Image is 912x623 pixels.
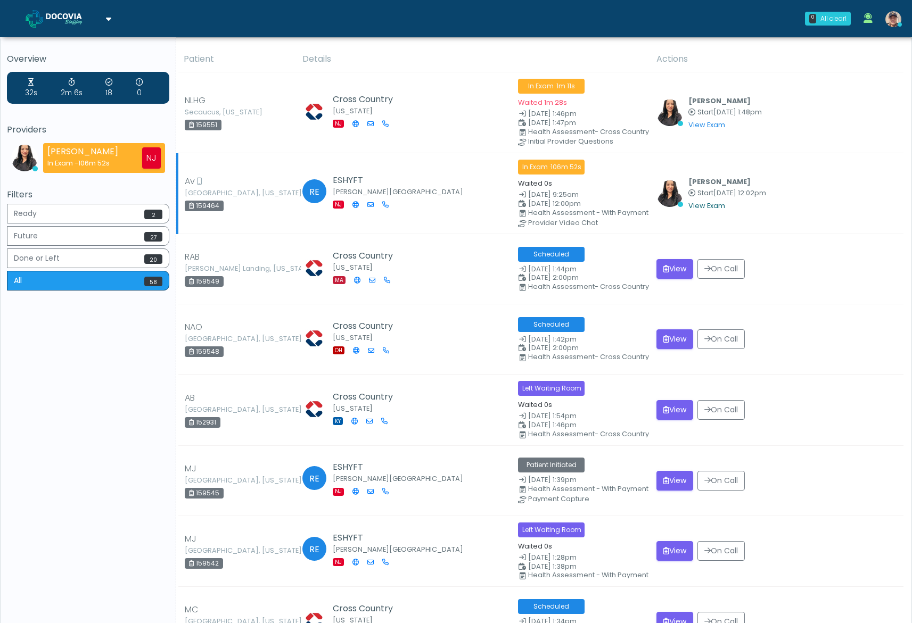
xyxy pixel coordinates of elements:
h5: Cross Country [333,321,398,331]
h5: Cross Country [333,95,397,104]
small: Date Created [518,111,643,118]
span: MJ [185,533,196,545]
div: 2m 6s [61,77,83,98]
span: [DATE] 1:54pm [528,411,577,420]
button: Ready2 [7,204,169,223]
div: 0 [136,77,143,98]
div: Health Assessment - With Payment [528,572,653,578]
a: View Exam [688,120,725,129]
span: In Exam · [518,160,585,175]
th: Actions [650,46,903,72]
button: All58 [7,271,169,290]
div: 0 [809,14,816,23]
img: Lisa Sellers [301,255,327,281]
span: Patient Initiated [518,458,585,472]
span: NJ [333,201,344,209]
span: RE [302,466,326,490]
div: Health Assessment - With Payment [528,486,653,492]
h5: Filters [7,190,169,200]
small: [US_STATE] [333,404,373,413]
div: 152931 [185,417,220,428]
div: All clear! [820,14,847,23]
span: [DATE] 1:28pm [528,553,577,562]
span: Scheduled [518,247,585,262]
img: Amos GFE [885,11,901,27]
small: Started at [688,190,766,197]
div: 159464 [185,201,224,211]
span: 106m 52s [551,162,581,171]
span: Start [697,107,713,117]
span: RE [302,179,326,203]
div: Payment Capture [528,496,653,502]
span: [DATE] 9:25am [528,190,579,199]
span: [DATE] 1:38pm [528,562,577,571]
b: [PERSON_NAME] [688,177,751,186]
span: MJ [185,462,196,475]
span: [DATE] 12:00pm [528,199,581,208]
span: [DATE] 1:46pm [528,420,577,429]
span: 27 [144,232,162,242]
small: Scheduled Time [518,345,643,352]
img: Lisa Sellers [301,325,327,352]
small: Scheduled Time [518,422,643,429]
span: [DATE] 2:00pm [528,273,579,282]
h5: ESHYFT [333,176,426,185]
small: [GEOGRAPHIC_DATA], [US_STATE] [185,406,243,413]
small: Secaucus, [US_STATE] [185,109,243,115]
img: Docovia [26,10,43,28]
img: Docovia [46,13,99,24]
img: Viral Patel [11,145,38,171]
span: [DATE] 1:46pm [528,109,577,118]
small: [US_STATE] [333,263,373,272]
div: 159551 [185,120,221,130]
small: [GEOGRAPHIC_DATA], [US_STATE] [185,547,243,554]
a: 0 All clear! [799,7,857,30]
button: View [656,541,693,561]
span: Av [185,175,195,188]
span: 2 [144,210,162,219]
button: Open LiveChat chat widget [9,4,40,36]
span: [DATE] 2:00pm [528,343,579,352]
span: AB [185,392,195,404]
div: Health Assessment- Cross Country [528,354,653,360]
small: [PERSON_NAME][GEOGRAPHIC_DATA] [333,187,463,196]
small: Date Created [518,336,643,343]
span: 106m 52s [78,159,110,168]
span: [DATE] 1:44pm [528,264,577,273]
img: Viral Patel [656,99,683,126]
span: NJ [333,120,344,128]
button: View [656,471,693,491]
small: Date Created [518,477,643,484]
small: [PERSON_NAME] Landing, [US_STATE] [185,265,243,272]
small: Scheduled Time [518,563,643,570]
a: Docovia [26,1,111,36]
span: RE [302,537,326,561]
div: NJ [142,147,161,169]
span: Left Waiting Room [518,522,585,537]
small: [US_STATE] [333,106,373,115]
div: Initial Provider Questions [528,138,653,145]
div: In Exam - [47,158,118,168]
h5: Cross Country [333,604,398,613]
button: View [656,259,693,279]
small: Scheduled Time [518,275,643,281]
span: KY [333,417,343,425]
button: On Call [697,259,745,279]
button: View [656,400,693,420]
div: 18 [105,77,112,98]
button: Done or Left20 [7,248,169,268]
small: Waited 0s [518,179,552,188]
button: View [656,329,693,349]
small: [GEOGRAPHIC_DATA], [US_STATE] [185,190,243,196]
h5: ESHYFT [333,533,426,543]
button: On Call [697,329,745,349]
th: Details [296,46,650,72]
small: Date Created [518,266,643,273]
button: On Call [697,471,745,491]
img: Lisa Sellers [301,396,327,422]
img: Viral Patel [656,180,683,207]
span: In Exam · [518,79,585,94]
button: Future27 [7,226,169,246]
small: Scheduled Time [518,120,643,127]
small: Date Created [518,413,643,420]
